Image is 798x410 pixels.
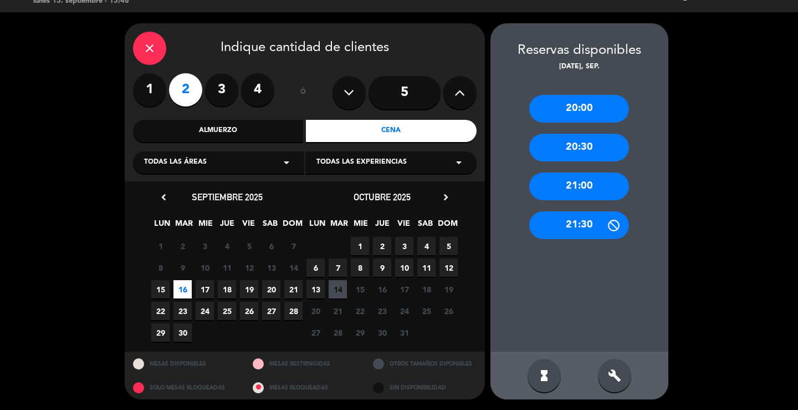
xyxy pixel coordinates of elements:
span: 26 [240,302,258,320]
span: MAR [175,217,193,235]
span: Todas las experiencias [316,157,407,168]
span: 16 [173,280,192,298]
span: 29 [151,323,170,342]
div: SOLO MESAS BLOQUEADAS [125,376,245,399]
span: 17 [196,280,214,298]
span: 10 [395,259,413,277]
span: 1 [351,237,369,255]
span: 22 [151,302,170,320]
span: 4 [218,237,236,255]
div: Indique cantidad de clientes [133,32,477,65]
div: OTROS TAMAÑOS DIPONIBLES [365,352,485,376]
i: close [143,42,156,55]
div: Reservas disponibles [490,40,668,62]
span: 12 [439,259,458,277]
span: 10 [196,259,214,277]
i: hourglass_full [538,369,551,382]
span: 27 [262,302,280,320]
span: 28 [284,302,303,320]
span: 23 [373,302,391,320]
span: DOM [438,217,456,235]
span: 25 [218,302,236,320]
span: 2 [373,237,391,255]
div: Almuerzo [133,120,304,142]
span: 9 [373,259,391,277]
span: SAB [416,217,434,235]
span: 13 [306,280,325,298]
span: JUE [218,217,236,235]
div: SIN DISPONIBILIDAD [365,376,485,399]
span: 16 [373,280,391,298]
span: 20 [262,280,280,298]
span: JUE [373,217,391,235]
label: 1 [133,73,166,107]
span: 21 [284,280,303,298]
div: Cena [306,120,477,142]
span: 7 [284,237,303,255]
span: 4 [417,237,436,255]
span: 22 [351,302,369,320]
span: DOM [283,217,301,235]
span: 13 [262,259,280,277]
span: 27 [306,323,325,342]
span: LUN [308,217,326,235]
i: arrow_drop_down [452,156,465,169]
label: 2 [169,73,202,107]
span: 19 [240,280,258,298]
div: 21:00 [529,173,629,200]
div: [DATE], sep. [490,62,668,73]
div: MESAS RESTRINGIDAS [244,352,365,376]
span: 15 [351,280,369,298]
div: 20:00 [529,95,629,123]
span: 8 [151,259,170,277]
span: 17 [395,280,413,298]
span: MIE [196,217,214,235]
span: Todas las áreas [144,157,207,168]
span: 18 [417,280,436,298]
span: 30 [173,323,192,342]
span: 19 [439,280,458,298]
label: 3 [205,73,238,107]
span: octubre 2025 [354,191,411,203]
span: 23 [173,302,192,320]
div: MESAS DISPONIBLES [125,352,245,376]
span: 15 [151,280,170,298]
span: 11 [218,259,236,277]
span: 14 [284,259,303,277]
span: 24 [196,302,214,320]
span: 6 [306,259,325,277]
span: VIE [395,217,413,235]
span: 2 [173,237,192,255]
span: 24 [395,302,413,320]
i: build [608,369,621,382]
span: 12 [240,259,258,277]
span: 11 [417,259,436,277]
span: 26 [439,302,458,320]
span: 25 [417,302,436,320]
span: 1 [151,237,170,255]
span: 31 [395,323,413,342]
span: 3 [395,237,413,255]
span: 30 [373,323,391,342]
span: 18 [218,280,236,298]
span: 28 [329,323,347,342]
span: LUN [153,217,171,235]
span: MIE [351,217,370,235]
span: MAR [330,217,348,235]
span: VIE [239,217,258,235]
span: 21 [329,302,347,320]
span: 9 [173,259,192,277]
i: chevron_left [158,191,170,203]
div: 21:30 [529,211,629,239]
i: arrow_drop_down [280,156,293,169]
label: 4 [241,73,274,107]
span: SAB [261,217,279,235]
span: 5 [240,237,258,255]
span: 29 [351,323,369,342]
span: septiembre 2025 [192,191,263,203]
div: 20:30 [529,134,629,161]
span: 8 [351,259,369,277]
div: ó [285,73,321,112]
span: 6 [262,237,280,255]
span: 14 [329,280,347,298]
